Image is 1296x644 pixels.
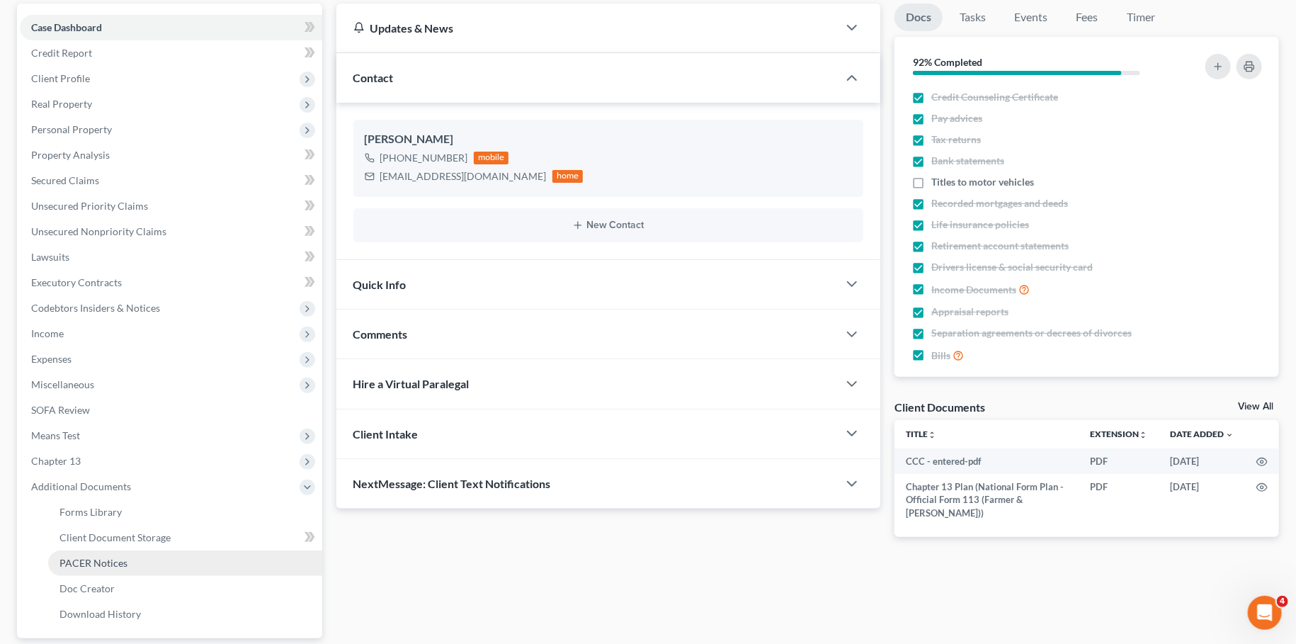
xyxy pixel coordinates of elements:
span: Contact [353,71,394,84]
a: View All [1238,402,1273,412]
a: Events [1003,4,1059,31]
a: Docs [894,4,943,31]
span: Bills [931,349,950,363]
span: SOFA Review [31,404,90,416]
span: Miscellaneous [31,378,94,390]
div: [PHONE_NUMBER] [380,151,468,165]
a: Unsecured Nonpriority Claims [20,219,322,244]
td: [DATE] [1159,474,1245,526]
span: PACER Notices [59,557,127,569]
span: NextMessage: Client Text Notifications [353,477,551,490]
span: Property Analysis [31,149,110,161]
span: Tax returns [931,132,981,147]
iframe: Intercom live chat [1248,596,1282,630]
span: Recorded mortgages and deeds [931,196,1068,210]
span: Means Test [31,429,80,441]
a: Download History [48,601,322,627]
span: Client Document Storage [59,531,171,543]
span: Retirement account statements [931,239,1069,253]
a: Doc Creator [48,576,322,601]
span: Appraisal reports [931,305,1008,319]
a: Forms Library [48,499,322,525]
span: Life insurance policies [931,218,1029,232]
span: Income Documents [931,283,1016,297]
span: Drivers license & social security card [931,260,1093,274]
span: Expenses [31,353,72,365]
a: Titleunfold_more [906,429,936,439]
td: Chapter 13 Plan (National Form Plan - Official Form 113 (Farmer & [PERSON_NAME])) [894,474,1079,526]
a: Fees [1064,4,1110,31]
span: Client Intake [353,427,419,441]
div: Client Documents [894,400,985,414]
a: Lawsuits [20,244,322,270]
div: mobile [474,152,509,164]
span: Real Property [31,98,92,110]
span: Credit Report [31,47,92,59]
span: Codebtors Insiders & Notices [31,302,160,314]
span: 4 [1277,596,1288,607]
span: Unsecured Priority Claims [31,200,148,212]
a: Timer [1115,4,1166,31]
span: Separation agreements or decrees of divorces [931,326,1132,340]
td: CCC - entered-pdf [894,448,1079,474]
span: Quick Info [353,278,407,291]
td: [DATE] [1159,448,1245,474]
a: SOFA Review [20,397,322,423]
span: Secured Claims [31,174,99,186]
a: Client Document Storage [48,525,322,550]
span: Chapter 13 [31,455,81,467]
span: Personal Property [31,123,112,135]
a: Date Added expand_more [1170,429,1234,439]
span: Download History [59,608,141,620]
a: Credit Report [20,40,322,66]
td: PDF [1079,448,1159,474]
i: unfold_more [928,431,936,439]
i: expand_more [1225,431,1234,439]
span: Pay advices [931,111,982,125]
span: Comments [353,327,408,341]
span: Hire a Virtual Paralegal [353,377,470,390]
span: Unsecured Nonpriority Claims [31,225,166,237]
span: Client Profile [31,72,90,84]
a: Property Analysis [20,142,322,168]
a: Case Dashboard [20,15,322,40]
a: Unsecured Priority Claims [20,193,322,219]
span: Executory Contracts [31,276,122,288]
a: Executory Contracts [20,270,322,295]
span: Lawsuits [31,251,69,263]
a: Extensionunfold_more [1090,429,1147,439]
span: Titles to motor vehicles [931,175,1034,189]
span: Doc Creator [59,582,115,594]
div: home [552,170,584,183]
div: [EMAIL_ADDRESS][DOMAIN_NAME] [380,169,547,183]
a: Secured Claims [20,168,322,193]
td: PDF [1079,474,1159,526]
strong: 92% Completed [913,56,982,68]
div: [PERSON_NAME] [365,131,852,148]
span: Bank statements [931,154,1004,168]
span: Case Dashboard [31,21,102,33]
span: Additional Documents [31,480,131,492]
span: Forms Library [59,506,122,518]
span: Income [31,327,64,339]
span: Credit Counseling Certificate [931,90,1058,104]
a: Tasks [948,4,997,31]
a: PACER Notices [48,550,322,576]
button: New Contact [365,220,852,231]
i: unfold_more [1139,431,1147,439]
div: Updates & News [353,21,821,35]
